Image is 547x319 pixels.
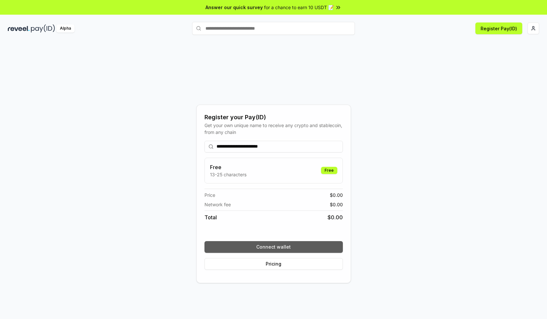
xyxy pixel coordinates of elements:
img: pay_id [31,24,55,33]
span: $ 0.00 [330,201,343,208]
div: Get your own unique name to receive any crypto and stablecoin, from any chain [204,122,343,136]
span: Total [204,213,217,221]
p: 13-25 characters [210,171,246,178]
span: Network fee [204,201,231,208]
span: Answer our quick survey [205,4,263,11]
span: Price [204,192,215,198]
div: Alpha [56,24,75,33]
button: Pricing [204,258,343,270]
button: Register Pay(ID) [475,22,522,34]
div: Free [321,167,337,174]
img: reveel_dark [8,24,30,33]
h3: Free [210,163,246,171]
div: Register your Pay(ID) [204,113,343,122]
button: Connect wallet [204,241,343,253]
span: $ 0.00 [330,192,343,198]
span: for a chance to earn 10 USDT 📝 [264,4,334,11]
span: $ 0.00 [328,213,343,221]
